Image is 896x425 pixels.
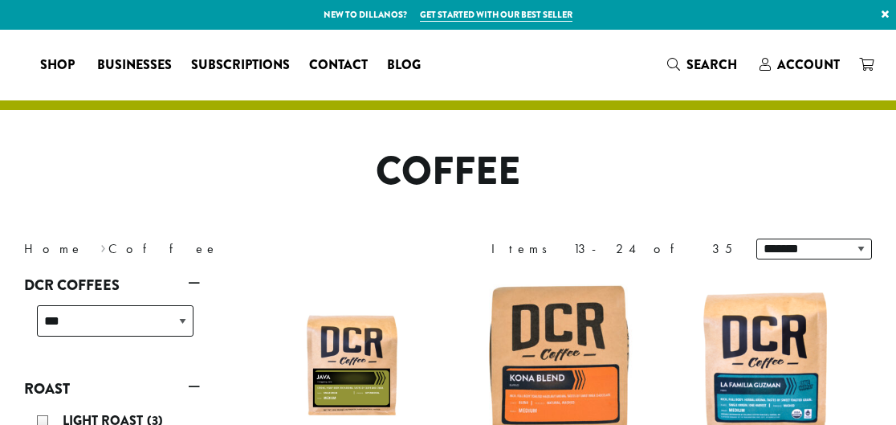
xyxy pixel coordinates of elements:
span: Account [777,55,840,74]
a: Search [658,51,750,78]
span: Shop [40,55,75,76]
span: Contact [309,55,368,76]
span: Businesses [97,55,172,76]
a: Shop [31,52,88,78]
a: DCR Coffees [24,272,200,299]
a: Home [24,240,83,257]
nav: Breadcrumb [24,239,424,259]
span: Search [686,55,737,74]
div: Items 13-24 of 35 [491,239,732,259]
span: Blog [387,55,421,76]
span: Subscriptions [191,55,290,76]
h1: Coffee [12,149,884,195]
a: Get started with our best seller [420,8,572,22]
div: DCR Coffees [24,299,200,356]
span: › [100,234,106,259]
a: Roast [24,375,200,403]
